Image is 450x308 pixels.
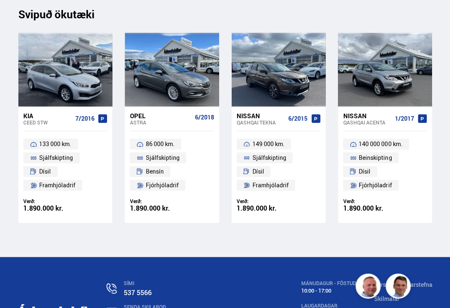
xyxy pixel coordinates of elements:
div: Qashqai ACENTA [342,119,391,125]
button: Opna LiveChat spjallviðmót [7,3,32,28]
span: 7/2016 [75,115,94,122]
img: FbJEzSuNWCJXmdc-.webp [386,274,411,299]
div: ASTRA [130,119,191,125]
img: n0V2lOsqF3l1V2iz.svg [106,283,117,293]
div: Verð: [236,198,320,204]
div: Nissan [236,112,285,119]
span: 6/2015 [288,115,307,122]
span: Framhjóladrif [252,180,288,190]
span: 6/2018 [195,114,214,120]
div: 1.890.000 kr. [130,204,213,211]
span: Sjálfskipting [252,152,285,162]
span: Sjálfskipting [145,152,179,162]
div: Kia [23,112,72,119]
a: 537 5566 [124,287,152,296]
div: LAUGARDAGAR [300,302,369,308]
div: Verð: [130,198,213,204]
span: Dísil [252,166,263,176]
a: Nissan Qashqai TEKNA 6/2015 149 000 km. Sjálfskipting Dísil Framhjóladrif Verð: 1.890.000 kr. [231,106,325,222]
img: siFngHWaQ9KaOqBr.png [356,274,381,299]
div: 1.890.000 kr. [236,204,320,211]
span: 149 000 km. [252,139,284,149]
a: Kia Ceed STW 7/2016 133 000 km. Sjálfskipting Dísil Framhjóladrif Verð: 1.890.000 kr. [18,106,112,222]
div: Verð: [23,198,107,204]
span: 1/2017 [394,115,413,122]
div: 1.890.000 kr. [23,204,107,211]
div: Nissan [342,112,391,119]
div: 1.890.000 kr. [342,204,426,211]
span: Beinskipting [358,152,391,162]
div: Ceed STW [23,119,72,125]
span: Bensín [145,166,163,176]
span: Dísil [358,166,370,176]
div: Opel [130,112,191,119]
span: Framhjóladrif [39,180,75,190]
span: 140 000 000 km. [358,139,402,149]
span: 133 000 km. [39,139,71,149]
span: 86 000 km. [145,139,174,149]
span: Dísil [39,166,51,176]
span: Fjórhjóladrif [145,180,178,190]
div: SÍMI [124,280,296,286]
div: Qashqai TEKNA [236,119,285,125]
div: MÁNUDAGUR - FÖSTUDAGUR [300,280,369,286]
div: 10:00 - 17:00 [300,287,369,293]
div: Verð: [342,198,426,204]
a: Nissan Qashqai ACENTA 1/2017 140 000 000 km. Beinskipting Dísil Fjórhjóladrif Verð: 1.890.000 kr. [337,106,431,222]
a: Opel ASTRA 6/2018 86 000 km. Sjálfskipting Bensín Fjórhjóladrif Verð: 1.890.000 kr. [125,106,218,222]
span: Sjálfskipting [39,152,73,162]
div: Svipuð ökutæki [18,7,431,20]
span: Fjórhjóladrif [358,180,391,190]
